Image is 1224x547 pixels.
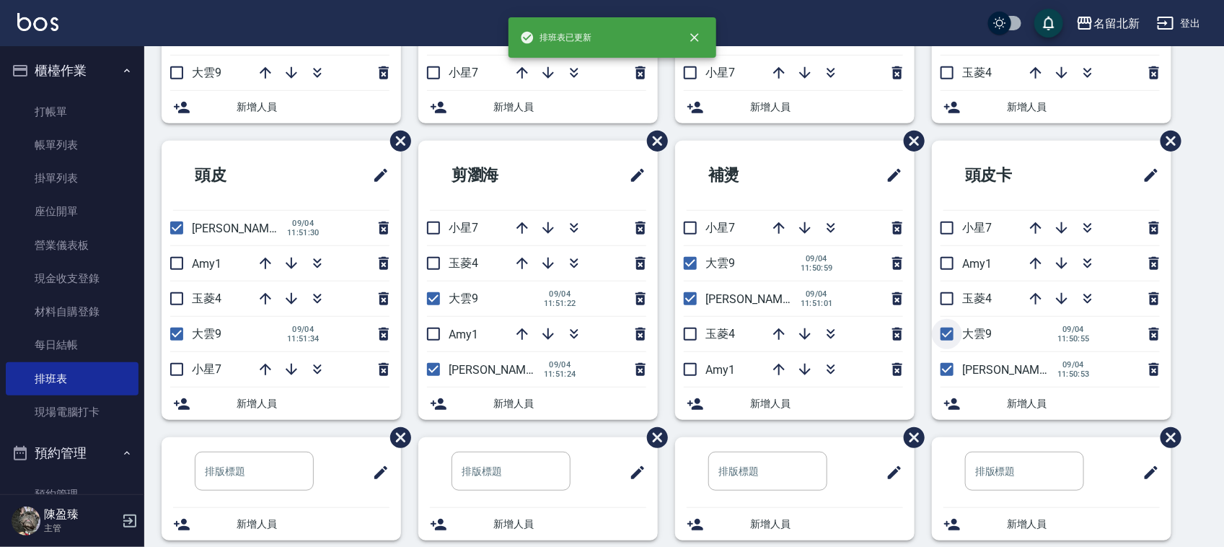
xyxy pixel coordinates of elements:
span: 09/04 [1057,360,1090,369]
div: 新增人員 [675,388,915,420]
div: 新增人員 [932,388,1171,420]
div: 新增人員 [932,508,1171,541]
button: 登出 [1151,10,1207,37]
div: 新增人員 [418,508,658,541]
span: Amy1 [962,257,992,271]
span: 11:51:30 [287,228,320,237]
span: 小星7 [962,221,992,235]
span: 09/04 [1057,325,1090,334]
span: 玉菱4 [449,256,478,270]
span: [PERSON_NAME]2 [962,363,1055,377]
h2: 補燙 [687,149,819,201]
span: Amy1 [192,257,221,271]
a: 材料自購登錄 [6,295,138,328]
button: close [679,22,710,53]
img: Person [12,507,40,535]
span: 大雲9 [449,292,478,305]
a: 每日結帳 [6,328,138,362]
span: 新增人員 [750,517,903,532]
span: 11:50:59 [801,263,833,273]
h2: 頭皮卡 [943,149,1084,201]
span: 大雲9 [705,256,735,270]
span: 新增人員 [1007,396,1160,411]
span: 修改班表的標題 [364,455,389,490]
span: 09/04 [801,254,833,263]
div: 新增人員 [162,91,401,123]
button: 預約管理 [6,434,138,472]
span: 刪除班表 [893,120,927,162]
span: 新增人員 [237,517,389,532]
span: 刪除班表 [1150,416,1184,459]
span: 刪除班表 [379,416,413,459]
button: 名留北新 [1070,9,1145,38]
span: 刪除班表 [379,120,413,162]
span: 刪除班表 [636,416,670,459]
h5: 陳盈臻 [44,507,118,522]
span: 11:51:01 [801,299,833,308]
span: 大雲9 [962,327,992,341]
span: 09/04 [287,325,320,334]
span: 新增人員 [237,396,389,411]
span: 09/04 [544,360,576,369]
div: 新增人員 [932,91,1171,123]
div: 新增人員 [675,508,915,541]
span: 刪除班表 [1150,120,1184,162]
span: 小星7 [449,221,478,235]
span: 新增人員 [1007,517,1160,532]
a: 掛單列表 [6,162,138,195]
div: 名留北新 [1093,14,1140,32]
span: 09/04 [544,289,576,299]
a: 現場電腦打卡 [6,395,138,429]
span: 修改班表的標題 [620,455,646,490]
span: 11:51:24 [544,369,576,379]
span: 新增人員 [750,100,903,115]
div: 新增人員 [418,91,658,123]
span: 小星7 [449,66,478,79]
h2: 頭皮 [173,149,306,201]
input: 排版標題 [452,452,571,491]
span: 玉菱4 [705,327,735,341]
span: 11:50:53 [1057,369,1090,379]
span: 新增人員 [1007,100,1160,115]
span: Amy1 [705,363,735,377]
span: 修改班表的標題 [877,158,903,193]
a: 預約管理 [6,478,138,511]
a: 營業儀表板 [6,229,138,262]
span: 新增人員 [493,396,646,411]
span: 11:51:22 [544,299,576,308]
span: 新增人員 [493,517,646,532]
span: 刪除班表 [893,416,927,459]
span: 新增人員 [750,396,903,411]
button: 櫃檯作業 [6,52,138,89]
button: save [1034,9,1063,38]
p: 主管 [44,522,118,535]
div: 新增人員 [418,388,658,420]
span: 09/04 [287,219,320,228]
a: 排班表 [6,362,138,395]
span: 11:50:55 [1057,334,1090,343]
h2: 剪瀏海 [430,149,571,201]
span: 小星7 [192,362,221,376]
span: [PERSON_NAME]2 [449,363,542,377]
span: 排班表已更新 [520,30,592,45]
a: 座位開單 [6,195,138,228]
span: 11:51:34 [287,334,320,343]
span: 大雲9 [192,66,221,79]
span: 修改班表的標題 [877,455,903,490]
span: 玉菱4 [962,66,992,79]
span: 09/04 [801,289,833,299]
input: 排版標題 [195,452,314,491]
span: 玉菱4 [962,292,992,305]
span: 新增人員 [493,100,646,115]
input: 排版標題 [965,452,1084,491]
div: 新增人員 [675,91,915,123]
span: 修改班表的標題 [1134,455,1160,490]
img: Logo [17,13,58,31]
span: [PERSON_NAME]2 [192,222,285,235]
input: 排版標題 [708,452,827,491]
span: 玉菱4 [192,292,221,305]
span: 修改班表的標題 [364,158,389,193]
span: 新增人員 [237,100,389,115]
a: 帳單列表 [6,128,138,162]
a: 打帳單 [6,95,138,128]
